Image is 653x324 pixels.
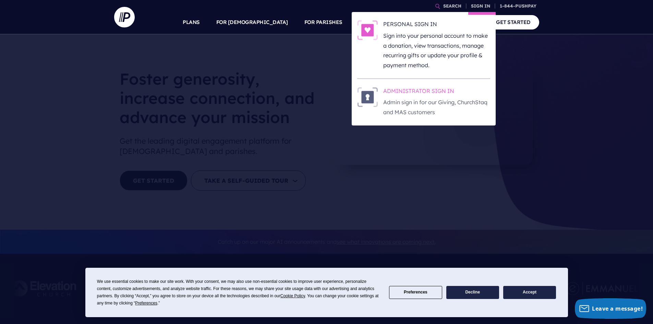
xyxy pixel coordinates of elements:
[183,10,200,34] a: PLANS
[304,10,342,34] a: FOR PARISHES
[357,20,378,40] img: PERSONAL SIGN IN - Illustration
[216,10,288,34] a: FOR [DEMOGRAPHIC_DATA]
[406,10,430,34] a: EXPLORE
[383,20,490,31] h6: PERSONAL SIGN IN
[503,286,556,299] button: Accept
[280,293,305,298] span: Cookie Policy
[383,97,490,117] p: Admin sign in for our Giving, ChurchStaq and MAS customers
[357,87,378,107] img: ADMINISTRATOR SIGN IN - Illustration
[85,268,568,317] div: Cookie Consent Prompt
[487,15,539,29] a: GET STARTED
[446,286,499,299] button: Decline
[383,31,490,70] p: Sign into your personal account to make a donation, view transactions, manage recurring gifts or ...
[446,10,471,34] a: COMPANY
[383,87,490,97] h6: ADMINISTRATOR SIGN IN
[592,305,643,312] span: Leave a message!
[389,286,442,299] button: Preferences
[359,10,389,34] a: SOLUTIONS
[357,20,490,70] a: PERSONAL SIGN IN - Illustration PERSONAL SIGN IN Sign into your personal account to make a donati...
[135,301,157,305] span: Preferences
[575,298,646,319] button: Leave a message!
[357,87,490,117] a: ADMINISTRATOR SIGN IN - Illustration ADMINISTRATOR SIGN IN Admin sign in for our Giving, ChurchSt...
[97,278,381,307] div: We use essential cookies to make our site work. With your consent, we may also use non-essential ...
